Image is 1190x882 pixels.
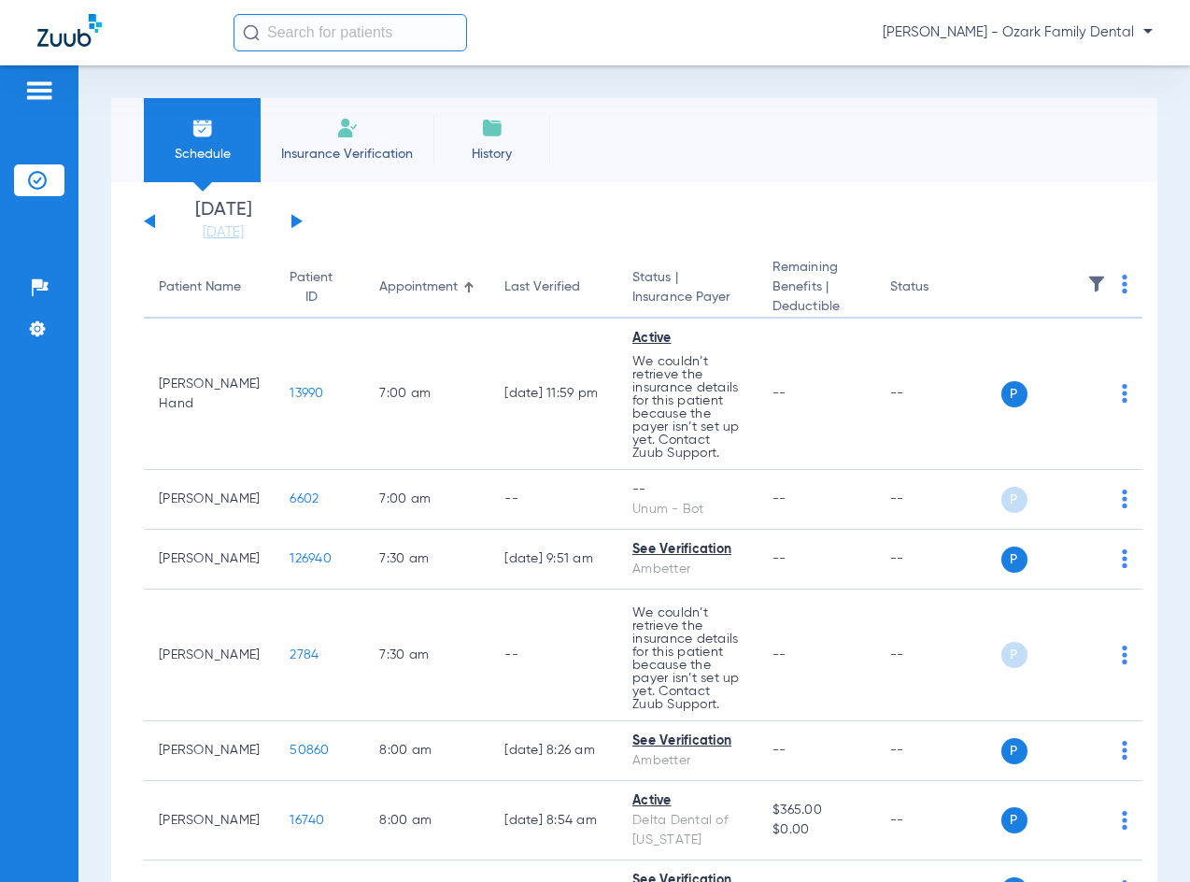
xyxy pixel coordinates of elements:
div: Last Verified [504,277,602,297]
td: 7:30 AM [364,590,489,721]
span: P [1001,487,1027,513]
div: Active [632,791,743,811]
div: See Verification [632,540,743,560]
span: P [1001,738,1027,764]
td: [DATE] 11:59 PM [489,319,617,470]
span: 126940 [290,552,332,565]
span: Deductible [772,297,860,317]
td: -- [489,590,617,721]
img: hamburger-icon [24,79,54,102]
span: Insurance Payer [632,288,743,307]
span: Insurance Verification [275,145,419,164]
div: Ambetter [632,560,743,579]
p: We couldn’t retrieve the insurance details for this patient because the payer isn’t set up yet. C... [632,606,743,711]
span: History [447,145,536,164]
li: [DATE] [167,201,279,242]
img: group-dot-blue.svg [1122,549,1127,568]
img: group-dot-blue.svg [1122,646,1127,664]
span: -- [772,648,786,661]
td: 8:00 AM [364,721,489,781]
td: 7:30 AM [364,530,489,590]
th: Status | [617,258,758,319]
td: -- [875,781,1001,861]
td: [DATE] 9:51 AM [489,530,617,590]
td: [PERSON_NAME] Hand [144,319,275,470]
img: group-dot-blue.svg [1122,384,1127,403]
p: We couldn’t retrieve the insurance details for this patient because the payer isn’t set up yet. C... [632,355,743,460]
div: Unum - Bot [632,500,743,519]
span: 2784 [290,648,319,661]
span: 13990 [290,387,323,400]
div: Appointment [379,277,458,297]
div: -- [632,480,743,500]
td: -- [875,721,1001,781]
span: $0.00 [772,820,860,840]
span: -- [772,552,786,565]
iframe: Chat Widget [1097,792,1190,882]
td: -- [875,530,1001,590]
td: [PERSON_NAME] [144,530,275,590]
td: -- [875,590,1001,721]
div: Patient Name [159,277,241,297]
td: -- [875,470,1001,530]
td: [DATE] 8:26 AM [489,721,617,781]
span: P [1001,547,1027,573]
div: Ambetter [632,751,743,771]
img: Manual Insurance Verification [336,117,359,139]
span: -- [772,492,786,505]
img: group-dot-blue.svg [1122,275,1127,293]
span: 50860 [290,744,329,757]
span: -- [772,744,786,757]
span: [PERSON_NAME] - Ozark Family Dental [883,23,1153,42]
img: Search Icon [243,24,260,41]
td: -- [489,470,617,530]
div: Patient Name [159,277,260,297]
img: filter.svg [1087,275,1106,293]
td: [PERSON_NAME] [144,781,275,861]
img: group-dot-blue.svg [1122,741,1127,760]
div: See Verification [632,732,743,751]
th: Remaining Benefits | [758,258,875,319]
span: -- [772,387,786,400]
td: [PERSON_NAME] [144,470,275,530]
span: Schedule [158,145,247,164]
td: 7:00 AM [364,470,489,530]
span: $365.00 [772,801,860,820]
td: -- [875,319,1001,470]
span: 6602 [290,492,319,505]
a: [DATE] [167,223,279,242]
div: Appointment [379,277,475,297]
td: [PERSON_NAME] [144,721,275,781]
input: Search for patients [234,14,467,51]
img: Schedule [191,117,214,139]
td: 8:00 AM [364,781,489,861]
div: Patient ID [290,268,333,307]
img: Zuub Logo [37,14,102,47]
img: group-dot-blue.svg [1122,490,1127,508]
span: P [1001,807,1027,833]
img: History [481,117,503,139]
td: [PERSON_NAME] [144,590,275,721]
span: P [1001,642,1027,668]
td: 7:00 AM [364,319,489,470]
div: Last Verified [504,277,580,297]
div: Active [632,329,743,349]
div: Patient ID [290,268,349,307]
div: Delta Dental of [US_STATE] [632,811,743,850]
th: Status [875,258,1001,319]
span: 16740 [290,814,324,827]
td: [DATE] 8:54 AM [489,781,617,861]
span: P [1001,381,1027,407]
